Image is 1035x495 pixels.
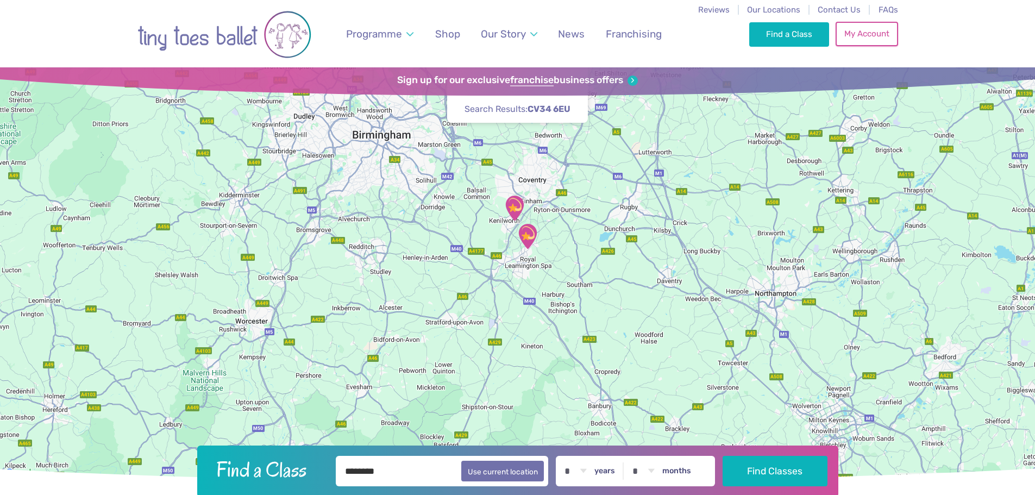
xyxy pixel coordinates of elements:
[600,21,667,47] a: Franchising
[430,21,465,47] a: Shop
[553,21,590,47] a: News
[723,456,827,486] button: Find Classes
[346,28,402,40] span: Programme
[475,21,542,47] a: Our Story
[747,5,800,15] a: Our Locations
[137,7,311,62] img: tiny toes ballet
[435,28,460,40] span: Shop
[510,218,545,254] div: Lillington Social Club
[836,22,898,46] a: My Account
[606,28,662,40] span: Franchising
[558,28,585,40] span: News
[528,104,570,114] strong: CV34 6EU
[208,456,328,483] h2: Find a Class
[341,21,418,47] a: Programme
[698,5,730,15] a: Reviews
[818,5,861,15] a: Contact Us
[397,74,638,86] a: Sign up for our exclusivefranchisebusiness offers
[510,74,554,86] strong: franchise
[3,466,39,480] img: Google
[481,28,526,40] span: Our Story
[461,461,544,481] button: Use current location
[594,466,615,476] label: years
[497,190,532,226] div: Kenilworth School
[879,5,898,15] a: FAQs
[662,466,691,476] label: months
[749,22,829,46] a: Find a Class
[3,466,39,480] a: Open this area in Google Maps (opens a new window)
